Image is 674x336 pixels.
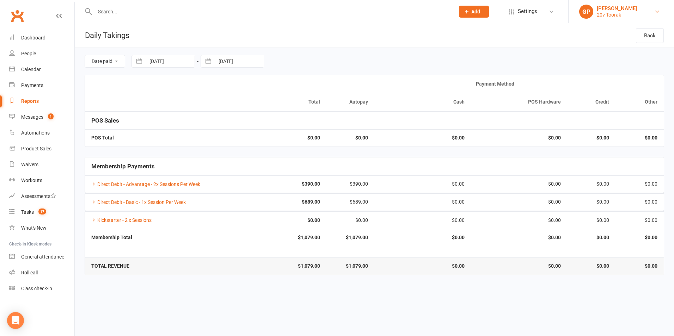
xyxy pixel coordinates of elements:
[381,218,465,223] div: $0.00
[333,218,368,223] div: $0.00
[91,217,152,223] a: Kickstarter - 2 x Sessions
[9,77,74,93] a: Payments
[574,235,609,240] strong: $0.00
[236,181,320,187] strong: $390.00
[622,181,657,187] div: $0.00
[477,99,561,105] div: POS Hardware
[236,135,320,141] strong: $0.00
[21,193,56,199] div: Assessments
[9,109,74,125] a: Messages 1
[21,146,51,151] div: Product Sales
[622,235,657,240] strong: $0.00
[215,55,264,67] input: To
[579,5,593,19] div: GP
[236,235,320,240] strong: $1,079.00
[9,62,74,77] a: Calendar
[146,55,195,67] input: From
[9,188,74,204] a: Assessments
[9,220,74,236] a: What's New
[622,199,657,205] div: $0.00
[574,199,609,205] div: $0.00
[333,135,368,141] strong: $0.00
[333,99,368,105] div: Autopay
[236,99,320,105] div: Total
[21,51,36,56] div: People
[333,199,368,205] div: $689.00
[48,113,54,119] span: 1
[597,5,637,12] div: [PERSON_NAME]
[574,218,609,223] div: $0.00
[518,4,537,19] span: Settings
[75,23,129,48] h1: Daily Takings
[9,93,74,109] a: Reports
[21,178,42,183] div: Workouts
[597,12,637,18] div: 20v Toorak
[21,98,39,104] div: Reports
[21,162,38,167] div: Waivers
[636,28,664,43] a: Back
[574,263,609,269] strong: $0.00
[381,199,465,205] div: $0.00
[477,263,561,269] strong: $0.00
[236,199,320,205] strong: $689.00
[381,135,465,141] strong: $0.00
[381,263,465,269] strong: $0.00
[477,199,561,205] div: $0.00
[21,114,43,120] div: Messages
[9,249,74,265] a: General attendance kiosk mode
[91,235,132,240] strong: Membership Total
[9,265,74,281] a: Roll call
[91,181,200,187] a: Direct Debit - Advantage - 2x Sessions Per Week
[381,181,465,187] div: $0.00
[91,163,657,170] h5: Membership Payments
[333,235,368,240] strong: $1,079.00
[21,254,64,260] div: General attendance
[91,135,114,141] strong: POS Total
[21,209,34,215] div: Tasks
[21,82,43,88] div: Payments
[9,46,74,62] a: People
[38,209,46,214] span: 17
[333,181,368,187] div: $390.00
[21,286,52,291] div: Class check-in
[93,7,450,17] input: Search...
[9,125,74,141] a: Automations
[91,117,657,124] h5: POS Sales
[236,263,320,269] strong: $1,079.00
[333,81,657,87] div: Payment Method
[8,7,26,25] a: Clubworx
[622,263,657,269] strong: $0.00
[477,218,561,223] div: $0.00
[459,6,489,18] button: Add
[9,157,74,173] a: Waivers
[477,135,561,141] strong: $0.00
[21,67,41,72] div: Calendar
[91,199,186,205] a: Direct Debit - Basic - 1x Session Per Week
[21,225,47,231] div: What's New
[9,173,74,188] a: Workouts
[574,181,609,187] div: $0.00
[236,218,320,223] strong: $0.00
[471,9,480,14] span: Add
[333,263,368,269] strong: $1,079.00
[21,130,50,136] div: Automations
[381,235,465,240] strong: $0.00
[7,312,24,329] div: Open Intercom Messenger
[9,281,74,297] a: Class kiosk mode
[574,135,609,141] strong: $0.00
[622,99,657,105] div: Other
[477,181,561,187] div: $0.00
[9,30,74,46] a: Dashboard
[477,235,561,240] strong: $0.00
[574,99,609,105] div: Credit
[21,270,38,275] div: Roll call
[9,141,74,157] a: Product Sales
[622,135,657,141] strong: $0.00
[381,99,465,105] div: Cash
[9,204,74,220] a: Tasks 17
[21,35,45,41] div: Dashboard
[622,218,657,223] div: $0.00
[91,263,129,269] strong: TOTAL REVENUE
